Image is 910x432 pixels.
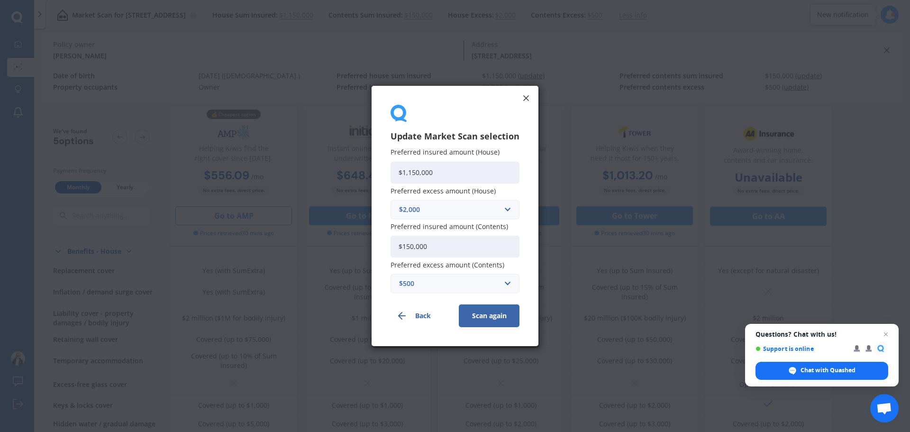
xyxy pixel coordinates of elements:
[459,304,519,327] button: Scan again
[755,345,847,352] span: Support is online
[391,161,519,183] input: Enter amount
[755,362,888,380] div: Chat with Quashed
[399,278,500,289] div: $500
[801,366,855,375] span: Chat with Quashed
[391,236,519,257] input: Enter amount
[391,131,519,142] h3: Update Market Scan selection
[391,186,496,195] span: Preferred excess amount (House)
[391,222,508,231] span: Preferred insured amount (Contents)
[755,331,888,338] span: Questions? Chat with us!
[391,147,500,156] span: Preferred insured amount (House)
[880,329,892,340] span: Close chat
[399,204,500,215] div: $2,000
[870,394,899,423] div: Open chat
[391,260,504,269] span: Preferred excess amount (Contents)
[391,304,451,327] button: Back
